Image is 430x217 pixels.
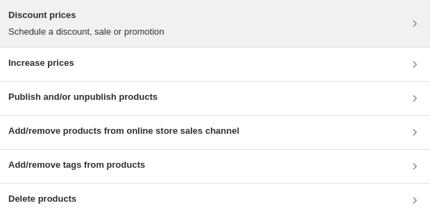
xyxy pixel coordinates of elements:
[8,56,74,70] h3: Increase prices
[8,158,145,172] h3: Add/remove tags from products
[8,90,157,104] h3: Publish and/or unpublish products
[8,25,164,39] p: Schedule a discount, sale or promotion
[8,124,239,138] h3: Add/remove products from online store sales channel
[8,192,76,206] h3: Delete products
[8,8,164,22] h3: Discount prices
